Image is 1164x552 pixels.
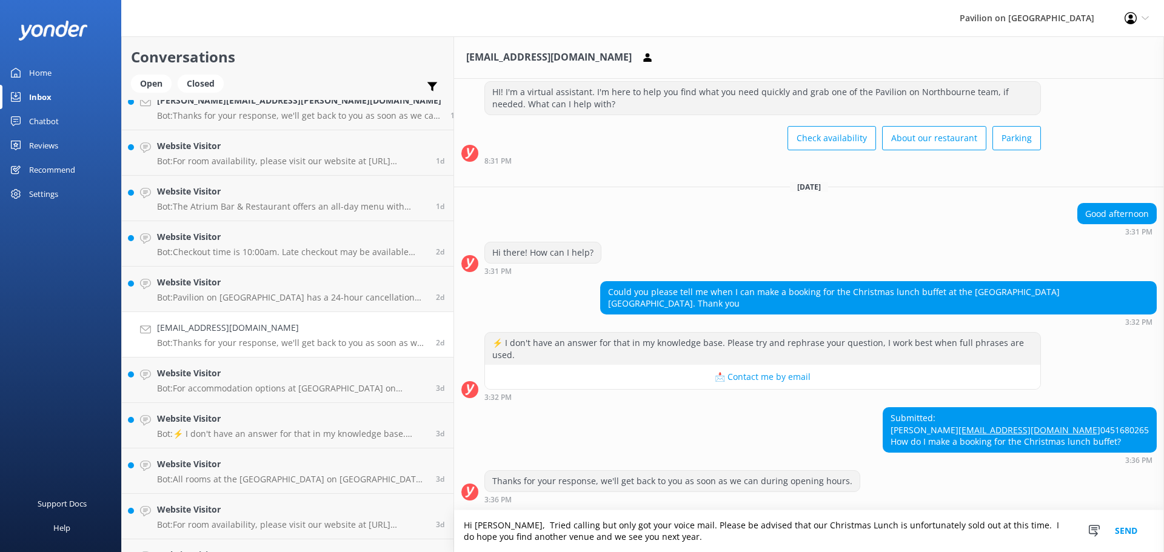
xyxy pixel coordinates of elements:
[157,94,441,107] h4: [PERSON_NAME][EMAIL_ADDRESS][PERSON_NAME][DOMAIN_NAME]
[485,333,1040,365] div: ⚡ I don't have an answer for that in my knowledge base. Please try and rephrase your question, I ...
[436,156,444,166] span: Oct 11 2025 04:25pm (UTC +11:00) Australia/Sydney
[122,267,453,312] a: Website VisitorBot:Pavilion on [GEOGRAPHIC_DATA] has a 24-hour cancellation policy. Cancellations...
[29,109,59,133] div: Chatbot
[122,312,453,357] a: [EMAIL_ADDRESS][DOMAIN_NAME]Bot:Thanks for your response, we'll get back to you as soon as we can...
[1125,319,1152,326] strong: 3:32 PM
[131,76,178,90] a: Open
[122,357,453,403] a: Website VisitorBot:For accommodation options at [GEOGRAPHIC_DATA] on [GEOGRAPHIC_DATA], you can c...
[484,156,1041,165] div: Oct 08 2025 08:31pm (UTC +11:00) Australia/Sydney
[29,158,75,182] div: Recommend
[1125,457,1152,464] strong: 3:36 PM
[436,247,444,257] span: Oct 10 2025 04:33pm (UTC +11:00) Australia/Sydney
[122,130,453,176] a: Website VisitorBot:For room availability, please visit our website at [URL][DOMAIN_NAME].1d
[1077,227,1157,236] div: Oct 10 2025 03:31pm (UTC +11:00) Australia/Sydney
[157,292,427,303] p: Bot: Pavilion on [GEOGRAPHIC_DATA] has a 24-hour cancellation policy. Cancellations and changes n...
[157,474,427,485] p: Bot: All rooms at the [GEOGRAPHIC_DATA] on [GEOGRAPHIC_DATA] are accessible using the elevator, w...
[790,182,828,192] span: [DATE]
[484,495,860,504] div: Oct 10 2025 03:36pm (UTC +11:00) Australia/Sydney
[157,503,427,516] h4: Website Visitor
[958,424,1100,436] a: [EMAIL_ADDRESS][DOMAIN_NAME]
[436,383,444,393] span: Oct 09 2025 11:26pm (UTC +11:00) Australia/Sydney
[485,242,601,263] div: Hi there! How can I help?
[1125,228,1152,236] strong: 3:31 PM
[29,85,52,109] div: Inbox
[882,126,986,150] button: About our restaurant
[157,321,427,334] h4: [EMAIL_ADDRESS][DOMAIN_NAME]
[436,338,444,348] span: Oct 10 2025 03:36pm (UTC +11:00) Australia/Sydney
[29,133,58,158] div: Reviews
[883,408,1156,452] div: Submitted: [PERSON_NAME] 0451680265 How do I make a booking for the Christmas lunch buffet?
[992,126,1041,150] button: Parking
[485,82,1040,114] div: HI! I'm a virtual assistant. I'm here to help you find what you need quickly and grab one of the ...
[157,412,427,425] h4: Website Visitor
[157,201,427,212] p: Bot: The Atrium Bar & Restaurant offers an all-day menu with dishes to share, salads, burgers, pi...
[29,182,58,206] div: Settings
[157,519,427,530] p: Bot: For room availability, please visit our website at [URL][DOMAIN_NAME].
[466,50,632,65] h3: [EMAIL_ADDRESS][DOMAIN_NAME]
[122,403,453,448] a: Website VisitorBot:⚡ I don't have an answer for that in my knowledge base. Please try and rephras...
[122,221,453,267] a: Website VisitorBot:Checkout time is 10:00am. Late checkout may be available depending on availabi...
[485,471,860,491] div: Thanks for your response, we'll get back to you as soon as we can during opening hours.
[883,456,1157,464] div: Oct 10 2025 03:36pm (UTC +11:00) Australia/Sydney
[436,428,444,439] span: Oct 09 2025 02:31pm (UTC +11:00) Australia/Sydney
[436,519,444,530] span: Oct 09 2025 01:12pm (UTC +11:00) Australia/Sydney
[122,494,453,539] a: Website VisitorBot:For room availability, please visit our website at [URL][DOMAIN_NAME].3d
[157,139,427,153] h4: Website Visitor
[157,230,427,244] h4: Website Visitor
[38,491,87,516] div: Support Docs
[1078,204,1156,224] div: Good afternoon
[788,126,876,150] button: Check availability
[436,474,444,484] span: Oct 09 2025 02:28pm (UTC +11:00) Australia/Sydney
[484,393,1041,401] div: Oct 10 2025 03:32pm (UTC +11:00) Australia/Sydney
[18,21,88,41] img: yonder-white-logo.png
[436,201,444,211] span: Oct 11 2025 12:28pm (UTC +11:00) Australia/Sydney
[178,75,224,93] div: Closed
[484,267,601,275] div: Oct 10 2025 03:31pm (UTC +11:00) Australia/Sydney
[157,185,427,198] h4: Website Visitor
[131,75,172,93] div: Open
[157,383,427,394] p: Bot: For accommodation options at [GEOGRAPHIC_DATA] on [GEOGRAPHIC_DATA], you can choose from var...
[157,367,427,380] h4: Website Visitor
[157,457,427,471] h4: Website Visitor
[484,158,512,165] strong: 8:31 PM
[157,428,427,439] p: Bot: ⚡ I don't have an answer for that in my knowledge base. Please try and rephrase your questio...
[29,61,52,85] div: Home
[1103,510,1149,552] button: Send
[131,45,444,68] h2: Conversations
[53,516,70,540] div: Help
[485,365,1040,389] button: 📩 Contact me by email
[600,318,1157,326] div: Oct 10 2025 03:32pm (UTC +11:00) Australia/Sydney
[454,510,1164,552] textarea: Hi [PERSON_NAME], Tried calling but only got your voice mail. Please be advised that our Christma...
[484,268,512,275] strong: 3:31 PM
[157,110,441,121] p: Bot: Thanks for your response, we'll get back to you as soon as we can during opening hours.
[601,282,1156,314] div: Could you please tell me when I can make a booking for the Christmas lunch buffet at the [GEOGRAP...
[157,156,427,167] p: Bot: For room availability, please visit our website at [URL][DOMAIN_NAME].
[122,448,453,494] a: Website VisitorBot:All rooms at the [GEOGRAPHIC_DATA] on [GEOGRAPHIC_DATA] are accessible using t...
[157,247,427,258] p: Bot: Checkout time is 10:00am. Late checkout may be available depending on availability, but it c...
[122,176,453,221] a: Website VisitorBot:The Atrium Bar & Restaurant offers an all-day menu with dishes to share, salad...
[484,394,512,401] strong: 3:32 PM
[484,496,512,504] strong: 3:36 PM
[122,85,453,130] a: [PERSON_NAME][EMAIL_ADDRESS][PERSON_NAME][DOMAIN_NAME]Bot:Thanks for your response, we'll get bac...
[436,292,444,302] span: Oct 10 2025 03:43pm (UTC +11:00) Australia/Sydney
[178,76,230,90] a: Closed
[157,276,427,289] h4: Website Visitor
[450,110,464,121] span: Oct 12 2025 04:49pm (UTC +11:00) Australia/Sydney
[157,338,427,348] p: Bot: Thanks for your response, we'll get back to you as soon as we can during opening hours.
